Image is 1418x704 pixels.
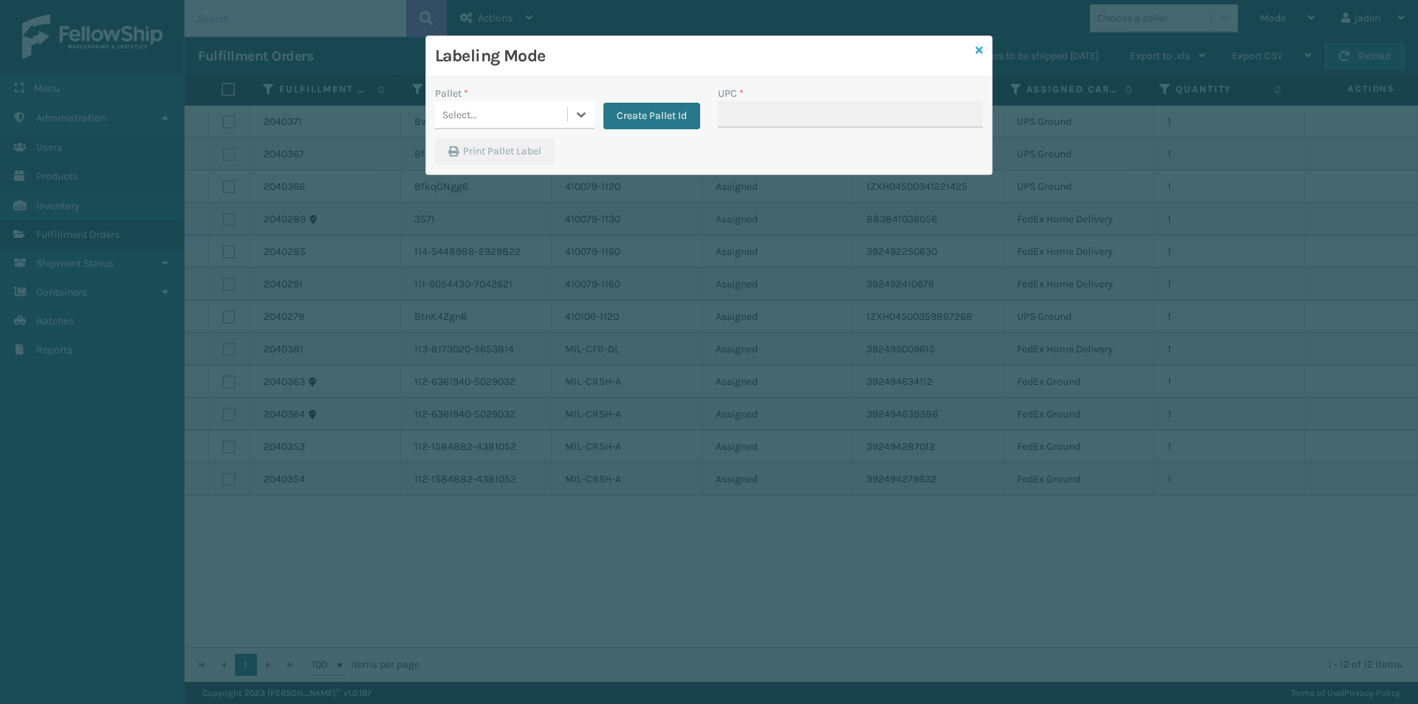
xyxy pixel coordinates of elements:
[435,45,970,67] h3: Labeling Mode
[718,86,744,101] label: UPC
[442,107,477,123] div: Select...
[435,138,555,165] button: Print Pallet Label
[435,86,468,101] label: Pallet
[603,103,700,129] button: Create Pallet Id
